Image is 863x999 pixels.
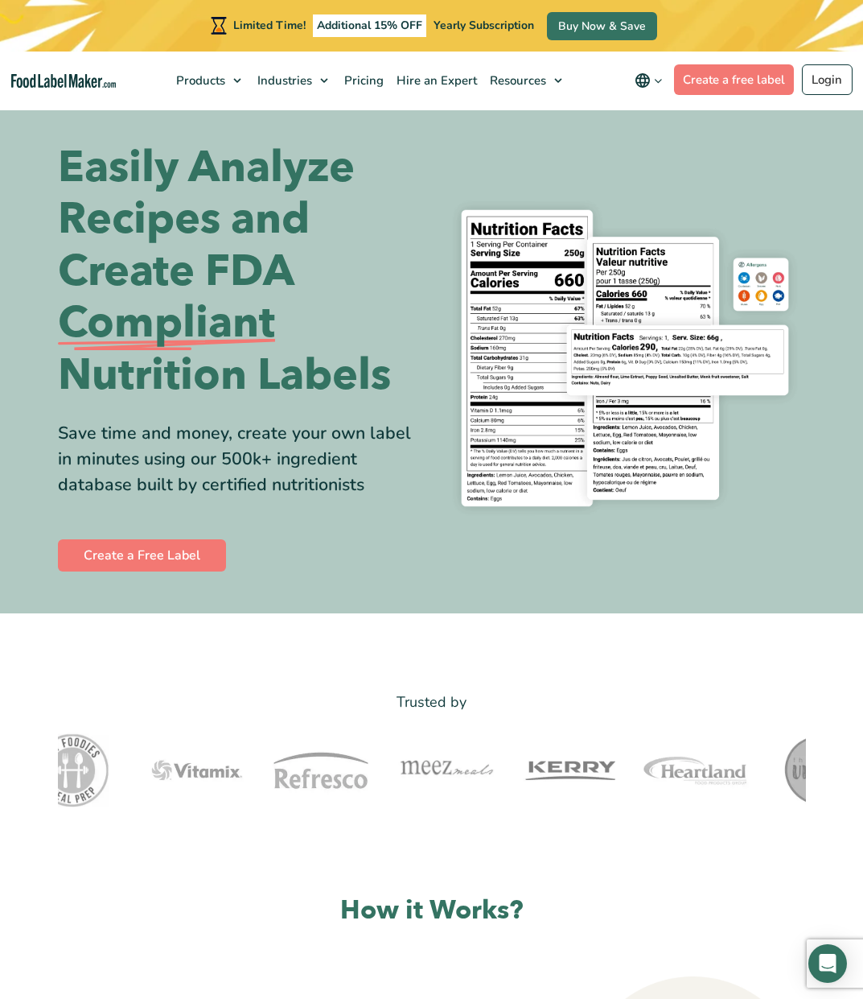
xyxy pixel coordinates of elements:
[58,894,806,928] h2: How it Works?
[171,72,227,89] span: Products
[58,691,806,714] p: Trusted by
[58,420,420,498] div: Save time and money, create your own label in minutes using our 500k+ ingredient database built b...
[233,18,306,33] span: Limited Time!
[802,64,853,95] a: Login
[434,18,534,33] span: Yearly Subscription
[58,297,275,349] span: Compliant
[482,52,570,109] a: Resources
[392,72,479,89] span: Hire an Expert
[808,944,847,983] div: Open Intercom Messenger
[485,72,548,89] span: Resources
[249,52,336,109] a: Industries
[339,72,385,89] span: Pricing
[58,142,420,401] h1: Easily Analyze Recipes and Create FDA Nutrition Labels
[253,72,314,89] span: Industries
[388,52,482,109] a: Hire an Expert
[168,52,249,109] a: Products
[313,14,426,37] span: Additional 15% OFF
[547,12,657,40] a: Buy Now & Save
[58,539,226,572] a: Create a Free Label
[674,64,795,95] a: Create a free label
[336,52,388,109] a: Pricing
